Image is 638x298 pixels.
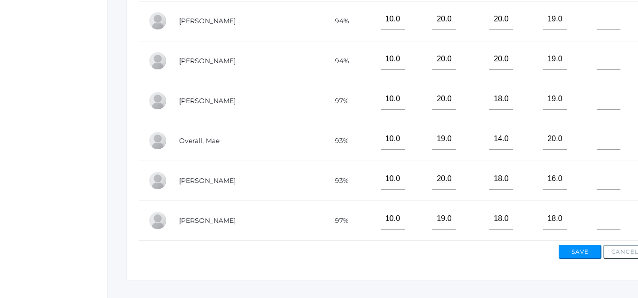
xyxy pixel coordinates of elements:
div: Mae Overall [148,131,167,150]
div: Haylie Slawson [148,211,167,230]
a: [PERSON_NAME] [179,96,236,105]
div: Wylie Myers [148,91,167,110]
td: 93% [311,121,366,161]
td: 97% [311,201,366,240]
a: [PERSON_NAME] [179,17,236,25]
td: 94% [311,1,366,41]
div: Ryan Lawler [148,51,167,70]
a: [PERSON_NAME] [179,216,236,225]
a: [PERSON_NAME] [179,176,236,185]
div: Emme Renz [148,171,167,190]
td: 94% [311,41,366,81]
a: Overall, Mae [179,136,219,145]
button: Save [559,245,601,259]
td: 97% [311,81,366,121]
a: [PERSON_NAME] [179,57,236,65]
div: Wyatt Hill [148,11,167,30]
td: 93% [311,161,366,201]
